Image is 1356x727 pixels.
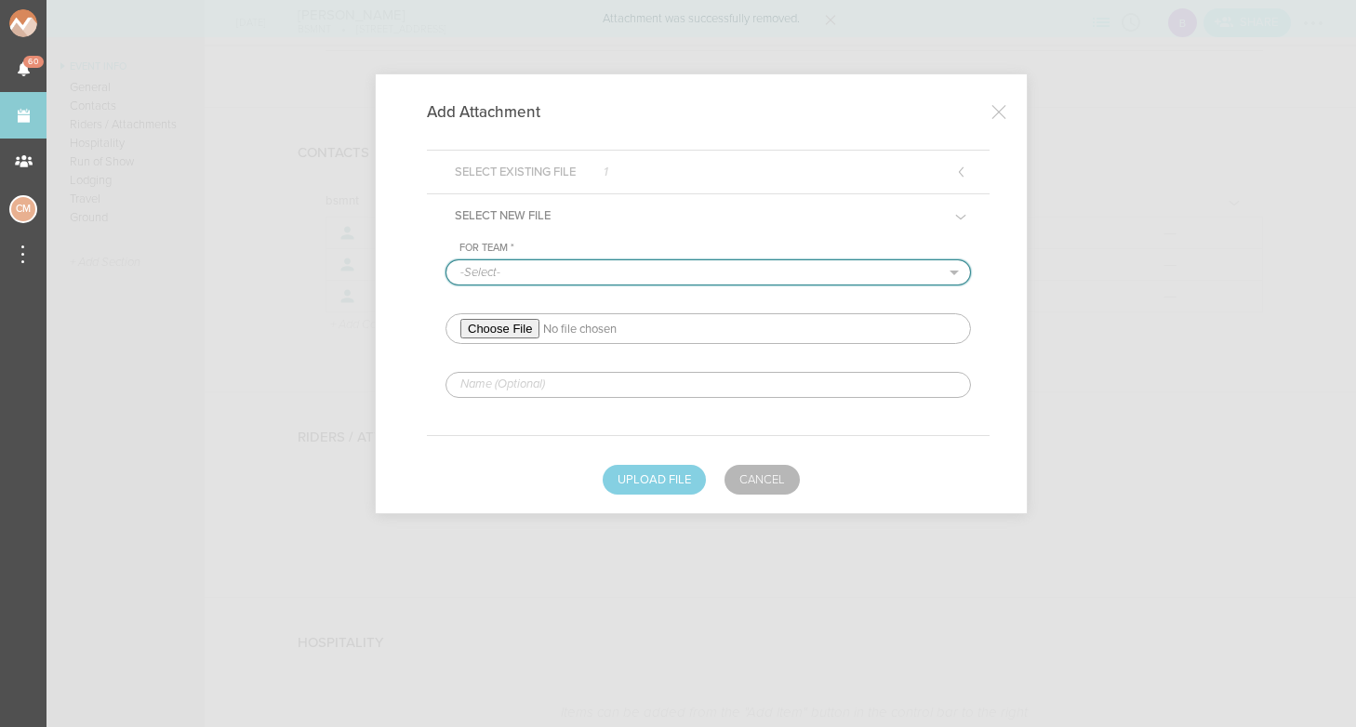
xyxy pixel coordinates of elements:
h5: Select Existing File [441,151,622,193]
input: Name (Optional) [445,372,971,398]
img: NOMAD [9,9,114,37]
h5: Select New File [441,194,565,237]
button: Upload File [603,465,706,495]
span: 1 [604,166,608,178]
a: Cancel [725,465,800,495]
div: For Team * [459,242,971,255]
p: Attachment was successfully removed. [603,13,800,25]
div: Charlie McGinley [9,195,37,223]
h4: Add Attachment [427,102,568,122]
span: 60 [23,56,44,68]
